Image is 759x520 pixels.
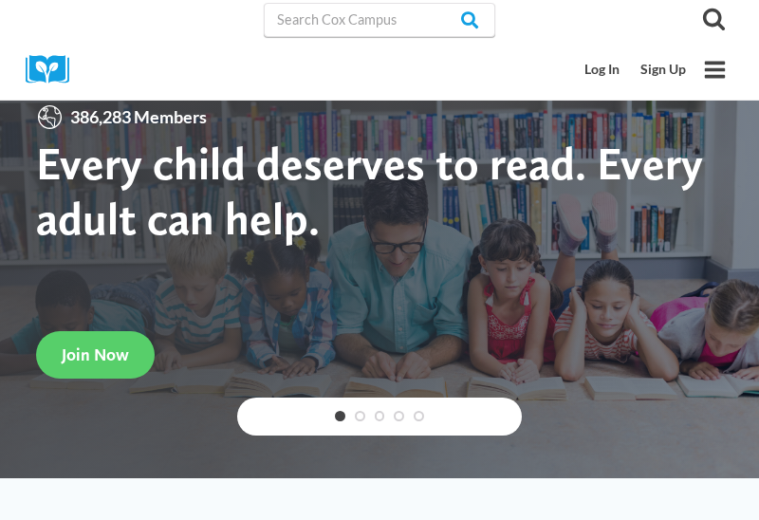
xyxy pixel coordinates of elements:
[264,3,495,37] input: Search Cox Campus
[64,103,213,131] span: 386,283 Members
[696,51,733,88] button: Open menu
[414,411,424,421] a: 5
[575,52,696,87] nav: Secondary Mobile Navigation
[355,411,365,421] a: 2
[36,136,703,245] strong: Every child deserves to read. Every adult can help.
[375,411,385,421] a: 3
[26,55,83,84] img: Cox Campus
[36,331,155,378] a: Join Now
[62,344,129,364] span: Join Now
[575,52,631,87] a: Log In
[394,411,404,421] a: 4
[335,411,345,421] a: 1
[630,52,696,87] a: Sign Up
